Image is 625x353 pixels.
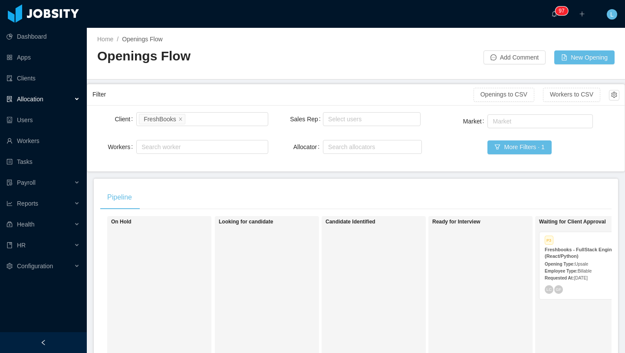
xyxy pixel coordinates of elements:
i: icon: medicine-box [7,221,13,227]
div: FreshBooks [144,114,176,124]
span: Billable [578,269,592,273]
strong: Requested At: [545,276,574,280]
a: Home [97,36,113,43]
span: P3 [545,236,553,245]
a: icon: robotUsers [7,111,80,129]
i: icon: plus [579,11,585,17]
span: L [610,9,614,20]
div: Market [493,117,584,126]
strong: Employee Type: [545,269,578,273]
span: LC [546,287,552,292]
p: 7 [562,7,565,15]
a: icon: auditClients [7,70,80,87]
div: Filter [92,87,474,103]
button: Openings to CSV [474,88,534,102]
i: icon: book [7,242,13,248]
h2: Openings Flow [97,47,356,65]
button: icon: file-addNew Opening [554,50,615,64]
a: icon: appstoreApps [7,49,80,66]
i: icon: line-chart [7,200,13,206]
h1: Ready for Interview [432,219,554,225]
div: Pipeline [100,185,139,210]
span: Reports [17,200,38,207]
span: Openings Flow [122,36,162,43]
button: Workers to CSV [543,88,600,102]
input: Sales Rep [326,114,330,124]
h1: On Hold [111,219,233,225]
li: FreshBooks [139,114,185,124]
button: icon: setting [609,90,619,100]
span: Health [17,221,34,228]
h1: Candidate Identified [326,219,447,225]
i: icon: solution [7,96,13,102]
div: Search allocators [328,143,413,151]
i: icon: setting [7,263,13,269]
span: Payroll [17,179,36,186]
strong: Freshbooks - FullStack Engineer (React/Python) [545,247,619,259]
button: icon: filterMore Filters · 1 [487,140,551,154]
strong: Opening Type: [545,262,575,266]
span: [DATE] [574,276,587,280]
a: icon: userWorkers [7,132,80,150]
i: icon: bell [551,11,557,17]
span: Configuration [17,263,53,270]
span: Allocation [17,96,43,103]
span: / [117,36,118,43]
label: Workers [108,143,136,150]
span: Upsale [575,262,588,266]
input: Client [187,114,192,124]
span: HR [17,242,26,249]
h1: Looking for candidate [219,219,340,225]
label: Market [463,118,488,125]
button: icon: messageAdd Comment [484,50,546,64]
input: Allocator [326,142,330,152]
i: icon: close [178,117,183,122]
label: Sales Rep [290,116,324,123]
div: Select users [328,115,411,123]
p: 9 [559,7,562,15]
a: icon: pie-chartDashboard [7,28,80,45]
div: Search worker [141,143,255,151]
label: Client [115,116,136,123]
label: Allocator [293,143,323,150]
sup: 97 [555,7,568,15]
input: Workers [139,142,144,152]
input: Market [490,116,495,127]
i: icon: file-protect [7,180,13,186]
a: icon: profileTasks [7,153,80,170]
span: GF [556,287,561,291]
